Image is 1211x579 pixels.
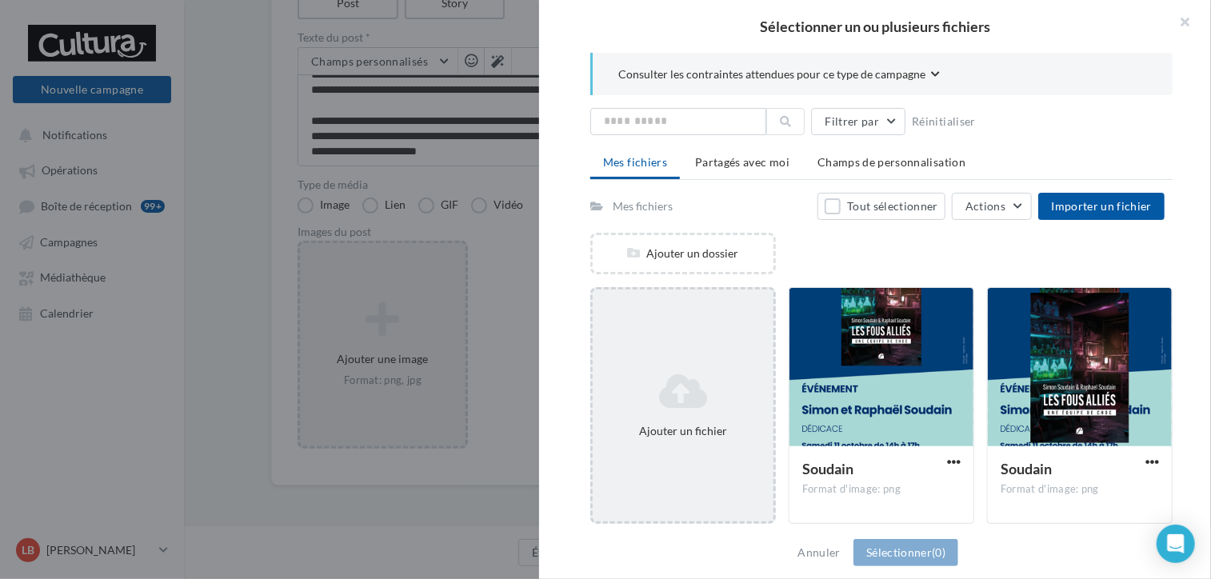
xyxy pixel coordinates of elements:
div: Open Intercom Messenger [1157,525,1195,563]
span: Mes fichiers [603,155,667,169]
span: Soudain [802,460,853,477]
div: Format d'image: png [802,482,961,497]
div: Ajouter un dossier [593,246,773,262]
span: Consulter les contraintes attendues pour ce type de campagne [618,66,925,82]
span: Actions [965,199,1005,213]
span: Importer un fichier [1051,199,1152,213]
button: Importer un fichier [1038,193,1165,220]
div: Format d'image: png [1001,482,1159,497]
span: Champs de personnalisation [817,155,965,169]
div: Ajouter un fichier [599,423,767,439]
button: Actions [952,193,1032,220]
button: Consulter les contraintes attendues pour ce type de campagne [618,66,940,86]
button: Sélectionner(0) [853,539,958,566]
span: Soudain [1001,460,1052,477]
button: Annuler [792,543,847,562]
button: Filtrer par [811,108,905,135]
button: Tout sélectionner [817,193,945,220]
span: (0) [932,545,945,559]
h2: Sélectionner un ou plusieurs fichiers [565,19,1185,34]
div: Mes fichiers [613,198,673,214]
span: Partagés avec moi [695,155,789,169]
button: Réinitialiser [905,112,982,131]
